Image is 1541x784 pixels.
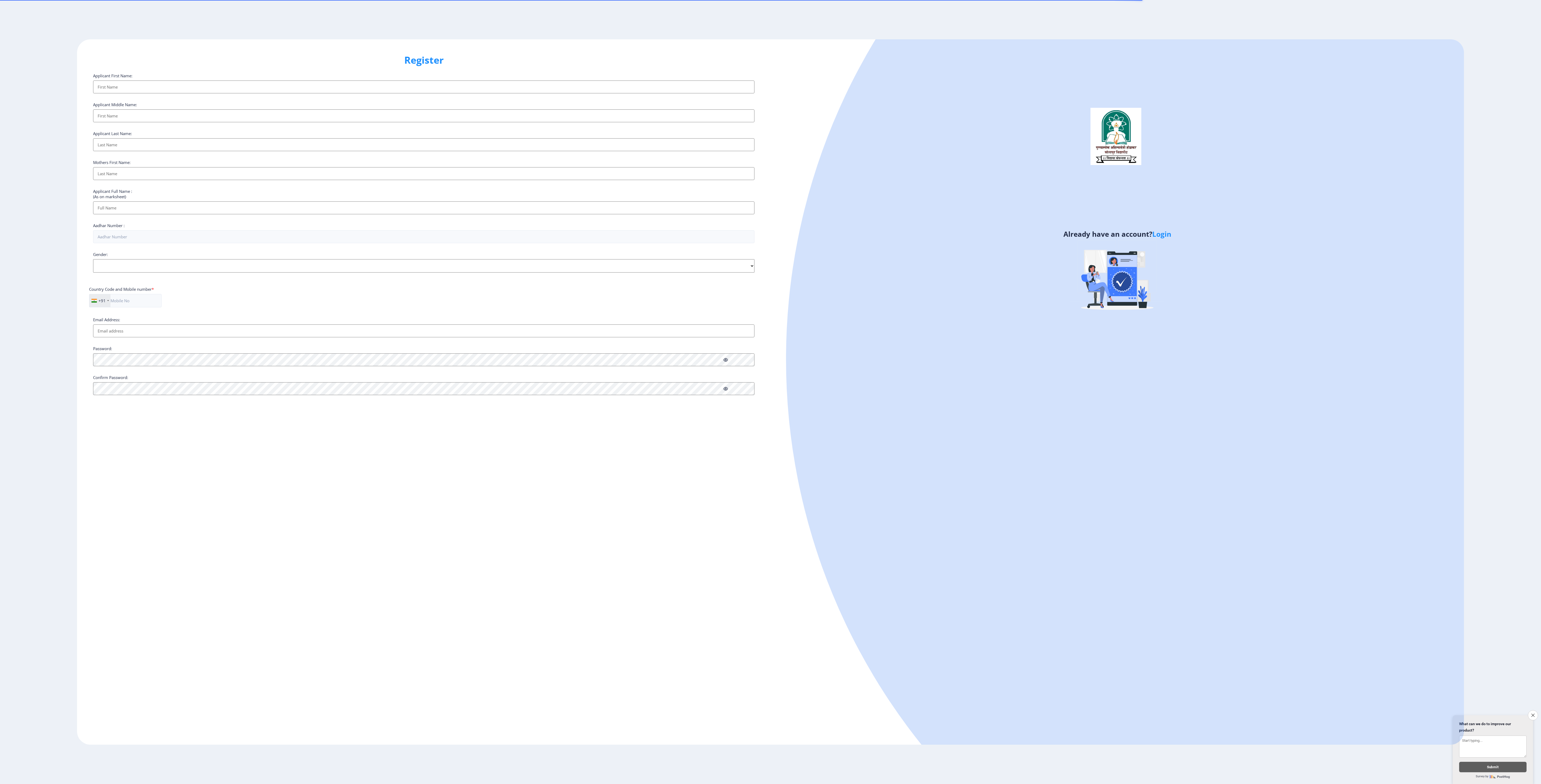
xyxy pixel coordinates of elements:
input: Email address [93,324,754,337]
label: Confirm Password: [93,375,128,380]
input: Mobile No [89,294,162,307]
h4: Already have an account? [775,230,1460,238]
label: Mothers First Name: [93,160,131,165]
div: India (भारत): +91 [89,294,110,307]
input: Full Name [93,201,754,214]
label: Applicant Full Name : (As on marksheet) [93,189,132,199]
a: Login [1152,229,1171,239]
input: First Name [93,109,754,122]
input: Last Name [93,167,754,180]
label: Gender: [93,252,108,257]
input: Aadhar Number [93,230,754,243]
label: Applicant Middle Name: [93,102,137,107]
label: Country Code and Mobile number [89,286,154,292]
div: +91 [98,298,106,303]
label: Password: [93,346,112,351]
img: Verified-rafiki.svg [1070,230,1164,323]
label: Aadhar Number : [93,223,125,228]
h1: Register [93,54,754,67]
label: Email Address: [93,317,120,322]
label: Applicant Last Name: [93,131,132,136]
input: First Name [93,81,754,93]
label: Applicant First Name: [93,73,132,78]
input: Last Name [93,138,754,151]
img: logo [1090,108,1141,165]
